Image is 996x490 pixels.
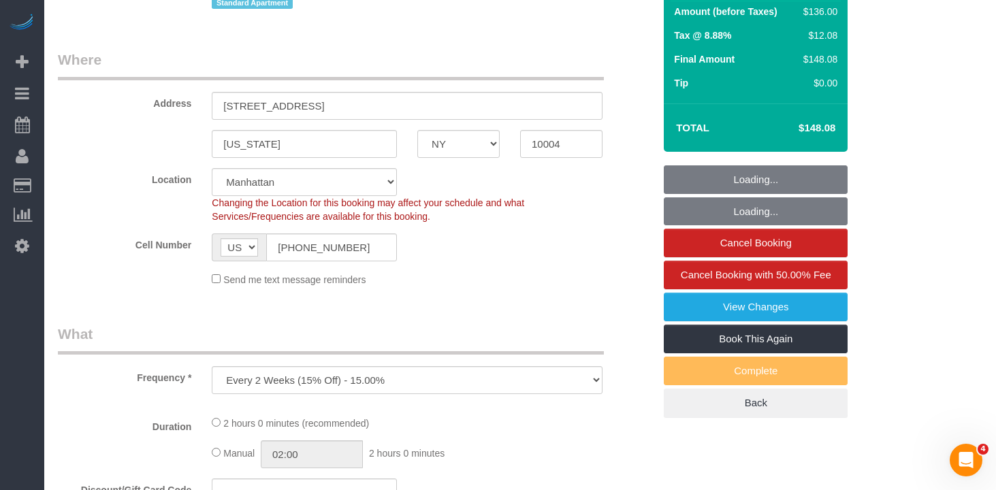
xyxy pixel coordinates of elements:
h4: $148.08 [758,122,835,134]
a: Cancel Booking [664,229,848,257]
a: View Changes [664,293,848,321]
a: Cancel Booking with 50.00% Fee [664,261,848,289]
strong: Total [676,122,709,133]
div: $148.08 [798,52,837,66]
label: Address [48,92,202,110]
div: $136.00 [798,5,837,18]
legend: Where [58,50,604,80]
div: $0.00 [798,76,837,90]
span: Changing the Location for this booking may affect your schedule and what Services/Frequencies are... [212,197,524,222]
img: Automaid Logo [8,14,35,33]
legend: What [58,324,604,355]
label: Frequency * [48,366,202,385]
label: Tax @ 8.88% [674,29,731,42]
span: 2 hours 0 minutes [369,448,445,459]
input: Zip Code [520,130,603,158]
span: Send me text message reminders [223,274,366,285]
label: Location [48,168,202,186]
span: 2 hours 0 minutes (recommended) [223,418,369,429]
label: Duration [48,415,202,434]
span: Cancel Booking with 50.00% Fee [681,269,831,280]
a: Back [664,389,848,417]
label: Amount (before Taxes) [674,5,777,18]
label: Final Amount [674,52,735,66]
span: 4 [978,444,989,455]
label: Cell Number [48,233,202,252]
a: Book This Again [664,325,848,353]
span: Manual [223,448,255,459]
div: $12.08 [798,29,837,42]
input: Cell Number [266,233,397,261]
input: City [212,130,397,158]
iframe: Intercom live chat [950,444,982,476]
label: Tip [674,76,688,90]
